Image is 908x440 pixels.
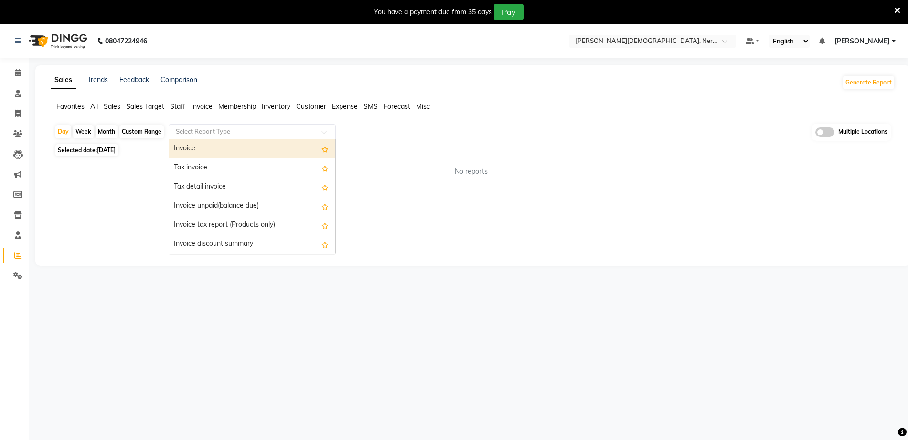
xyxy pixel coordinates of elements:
div: Invoice unpaid(balance due) [169,197,335,216]
span: Sales Target [126,102,164,111]
div: Month [96,125,118,138]
span: Misc [416,102,430,111]
span: SMS [363,102,378,111]
span: Staff [170,102,185,111]
span: Sales [104,102,120,111]
span: Inventory [262,102,290,111]
div: Invoice [169,139,335,158]
span: No reports [455,167,488,177]
ng-dropdown-panel: Options list [169,139,336,254]
span: All [90,102,98,111]
span: [PERSON_NAME] [834,36,890,46]
span: [DATE] [97,147,116,154]
b: 08047224946 [105,28,147,54]
span: Invoice [191,102,213,111]
div: Day [55,125,71,138]
div: You have a payment due from 35 days [374,7,492,17]
span: Add this report to Favorites List [321,181,329,193]
a: Comparison [160,75,197,84]
div: Custom Range [119,125,164,138]
div: Week [73,125,94,138]
span: Selected date: [55,144,118,156]
div: Invoice discount summary [169,235,335,254]
span: Add this report to Favorites List [321,143,329,155]
div: Tax invoice [169,158,335,178]
span: Add this report to Favorites List [321,220,329,231]
a: Trends [87,75,108,84]
span: Add this report to Favorites List [321,200,329,212]
div: Tax detail invoice [169,178,335,197]
span: Add this report to Favorites List [321,239,329,250]
img: logo [24,28,90,54]
a: Sales [51,72,76,89]
a: Feedback [119,75,149,84]
span: Multiple Locations [838,127,887,137]
span: Membership [218,102,256,111]
button: Pay [494,4,524,20]
span: Add this report to Favorites List [321,162,329,174]
span: Customer [296,102,326,111]
span: Forecast [384,102,410,111]
span: Favorites [56,102,85,111]
div: Invoice tax report (Products only) [169,216,335,235]
button: Generate Report [843,76,894,89]
span: Expense [332,102,358,111]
